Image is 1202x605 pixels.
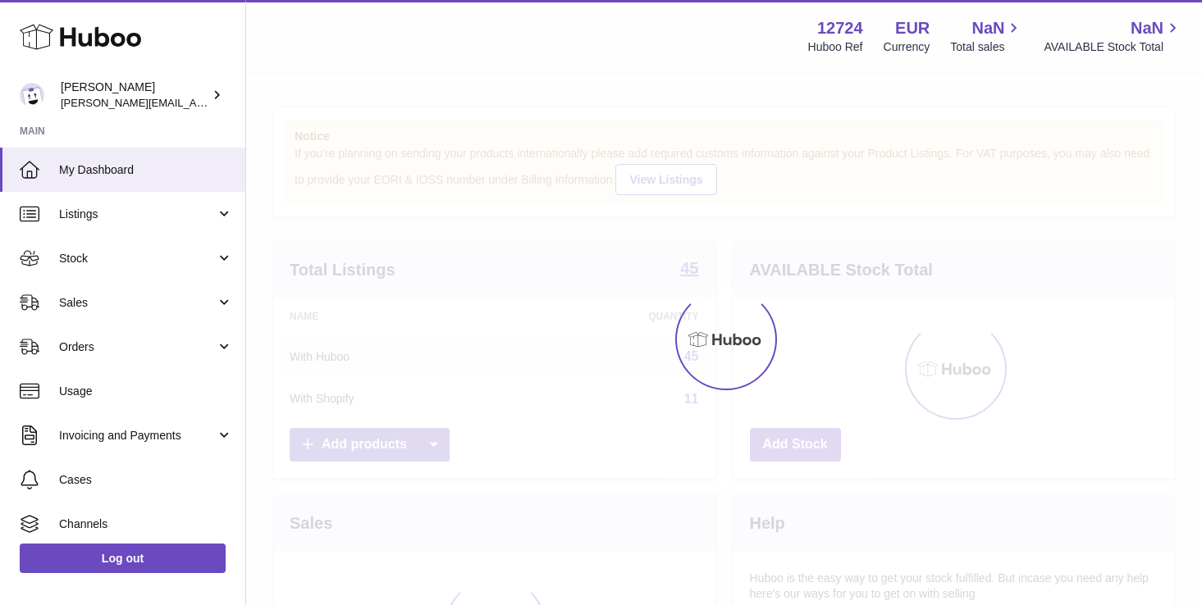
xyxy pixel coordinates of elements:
[971,17,1004,39] span: NaN
[20,544,226,573] a: Log out
[59,384,233,399] span: Usage
[884,39,930,55] div: Currency
[59,295,216,311] span: Sales
[59,428,216,444] span: Invoicing and Payments
[61,80,208,111] div: [PERSON_NAME]
[1044,17,1182,55] a: NaN AVAILABLE Stock Total
[59,251,216,266] span: Stock
[950,39,1023,55] span: Total sales
[817,17,863,39] strong: 12724
[59,516,233,532] span: Channels
[950,17,1023,55] a: NaN Total sales
[1131,17,1163,39] span: NaN
[59,339,216,355] span: Orders
[895,17,930,39] strong: EUR
[808,39,863,55] div: Huboo Ref
[59,162,233,178] span: My Dashboard
[20,83,44,107] img: sebastian@ffern.co
[59,207,216,222] span: Listings
[61,96,329,109] span: [PERSON_NAME][EMAIL_ADDRESS][DOMAIN_NAME]
[1044,39,1182,55] span: AVAILABLE Stock Total
[59,472,233,488] span: Cases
